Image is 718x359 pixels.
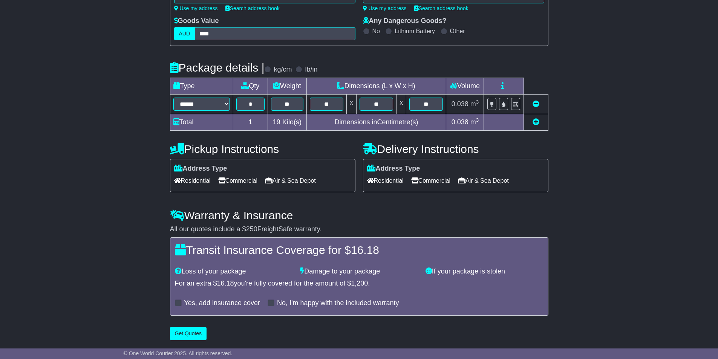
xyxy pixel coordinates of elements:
label: kg/cm [274,66,292,74]
h4: Delivery Instructions [363,143,548,155]
div: Damage to your package [296,267,422,276]
label: Goods Value [174,17,219,25]
span: m [470,100,479,108]
td: Weight [268,78,307,95]
td: Dimensions in Centimetre(s) [306,114,446,131]
button: Get Quotes [170,327,207,340]
td: Volume [446,78,484,95]
span: 1,200 [351,280,368,287]
span: m [470,118,479,126]
sup: 3 [476,99,479,105]
span: 19 [273,118,280,126]
label: Lithium Battery [395,27,435,35]
label: Address Type [174,165,227,173]
div: If your package is stolen [422,267,547,276]
td: 1 [233,114,268,131]
span: Air & Sea Depot [265,175,316,186]
a: Search address book [414,5,468,11]
td: x [346,95,356,114]
span: 0.038 [452,100,468,108]
label: Yes, add insurance cover [184,299,260,307]
td: Total [170,114,233,131]
label: lb/in [305,66,317,74]
a: Add new item [533,118,539,126]
div: All our quotes include a $ FreightSafe warranty. [170,225,548,234]
label: Other [450,27,465,35]
h4: Transit Insurance Coverage for $ [175,244,543,256]
div: For an extra $ you're fully covered for the amount of $ . [175,280,543,288]
span: © One World Courier 2025. All rights reserved. [124,350,233,356]
div: Loss of your package [171,267,297,276]
label: AUD [174,27,195,40]
label: No [372,27,380,35]
span: Residential [174,175,211,186]
span: 16.18 [351,244,379,256]
span: 250 [246,225,257,233]
span: Commercial [218,175,257,186]
span: Commercial [411,175,450,186]
span: 16.18 [217,280,234,287]
a: Use my address [174,5,218,11]
a: Use my address [363,5,407,11]
h4: Package details | [170,61,265,74]
td: Dimensions (L x W x H) [306,78,446,95]
td: Type [170,78,233,95]
a: Search address book [225,5,280,11]
td: Qty [233,78,268,95]
span: Residential [367,175,404,186]
label: Address Type [367,165,420,173]
h4: Pickup Instructions [170,143,355,155]
label: Any Dangerous Goods? [363,17,447,25]
span: 0.038 [452,118,468,126]
td: Kilo(s) [268,114,307,131]
span: Air & Sea Depot [458,175,509,186]
a: Remove this item [533,100,539,108]
h4: Warranty & Insurance [170,209,548,222]
sup: 3 [476,117,479,123]
label: No, I'm happy with the included warranty [277,299,399,307]
td: x [397,95,406,114]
